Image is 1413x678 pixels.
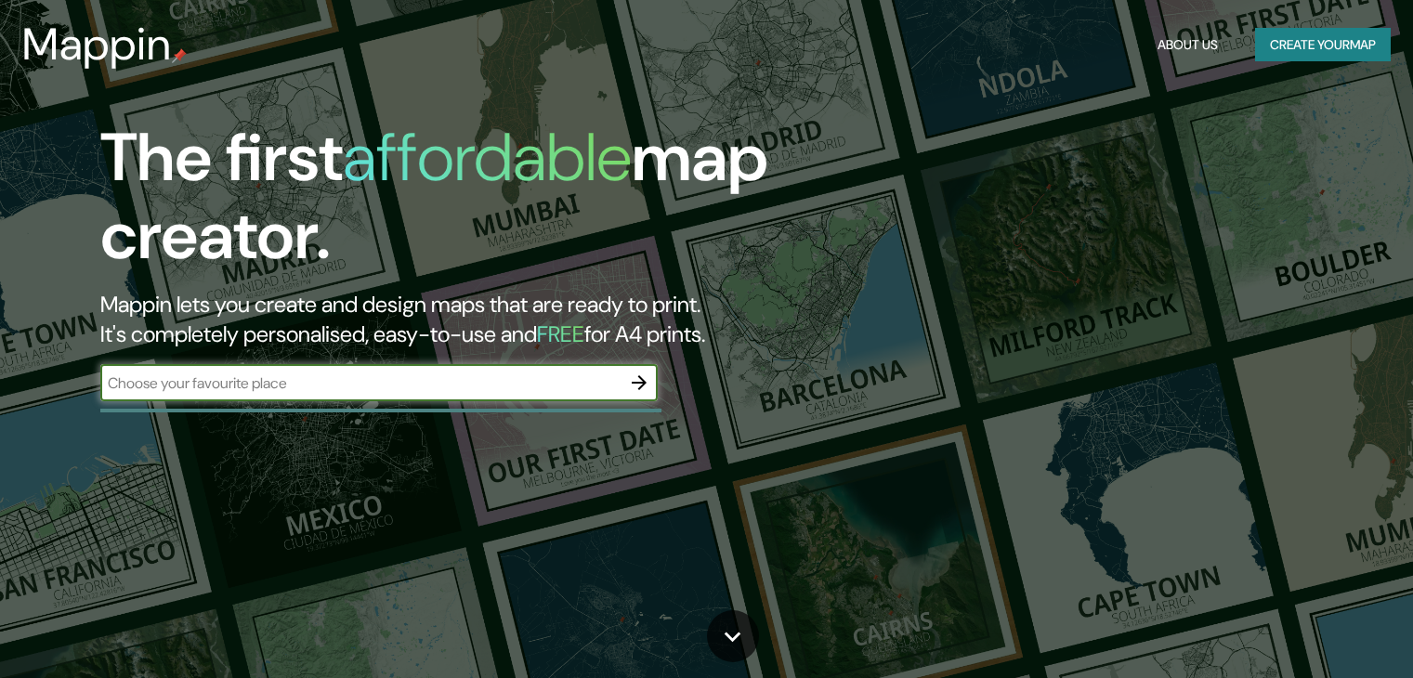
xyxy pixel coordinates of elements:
h5: FREE [537,319,584,348]
button: About Us [1150,28,1225,62]
button: Create yourmap [1255,28,1391,62]
h1: affordable [343,114,632,201]
input: Choose your favourite place [100,372,621,394]
h1: The first map creator. [100,119,807,290]
h2: Mappin lets you create and design maps that are ready to print. It's completely personalised, eas... [100,290,807,349]
h3: Mappin [22,19,172,71]
img: mappin-pin [172,48,187,63]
